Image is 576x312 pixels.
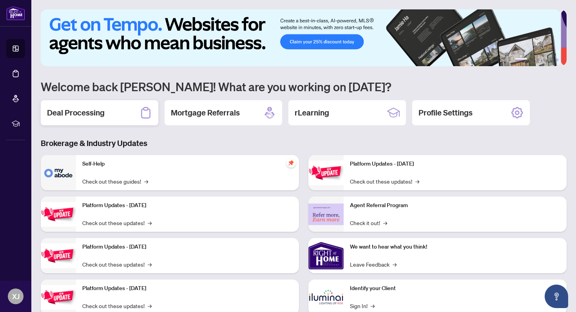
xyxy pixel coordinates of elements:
a: Check out these updates!→ [82,301,152,310]
span: pushpin [286,158,296,168]
p: Self-Help [82,160,293,168]
span: → [371,301,375,310]
span: → [393,260,397,269]
img: Agent Referral Program [308,204,344,225]
p: Platform Updates - [DATE] [82,243,293,251]
h2: rLearning [295,107,329,118]
span: → [148,260,152,269]
span: → [148,301,152,310]
p: Agent Referral Program [350,201,560,210]
button: 5 [549,58,552,61]
h1: Welcome back [PERSON_NAME]! What are you working on [DATE]? [41,79,567,94]
button: Open asap [545,285,568,308]
p: Platform Updates - [DATE] [82,201,293,210]
button: 3 [537,58,540,61]
button: 2 [531,58,534,61]
img: logo [6,6,25,20]
img: Platform Updates - September 16, 2025 [41,202,76,227]
span: → [144,177,148,186]
img: Self-Help [41,155,76,190]
p: Platform Updates - [DATE] [82,284,293,293]
h3: Brokerage & Industry Updates [41,138,567,149]
button: 4 [543,58,546,61]
button: 1 [515,58,527,61]
span: → [383,218,387,227]
a: Check out these guides!→ [82,177,148,186]
img: Slide 0 [41,9,561,66]
p: Identify your Client [350,284,560,293]
img: Platform Updates - July 21, 2025 [41,243,76,268]
h2: Profile Settings [418,107,473,118]
p: Platform Updates - [DATE] [350,160,560,168]
span: XJ [12,291,20,302]
img: We want to hear what you think! [308,238,344,273]
a: Leave Feedback→ [350,260,397,269]
a: Check it out!→ [350,218,387,227]
span: → [415,177,419,186]
img: Platform Updates - June 23, 2025 [308,161,344,185]
h2: Deal Processing [47,107,105,118]
img: Platform Updates - July 8, 2025 [41,285,76,310]
h2: Mortgage Referrals [171,107,240,118]
a: Check out these updates!→ [82,260,152,269]
p: We want to hear what you think! [350,243,560,251]
span: → [148,218,152,227]
a: Sign In!→ [350,301,375,310]
button: 6 [556,58,559,61]
a: Check out these updates!→ [350,177,419,186]
a: Check out these updates!→ [82,218,152,227]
